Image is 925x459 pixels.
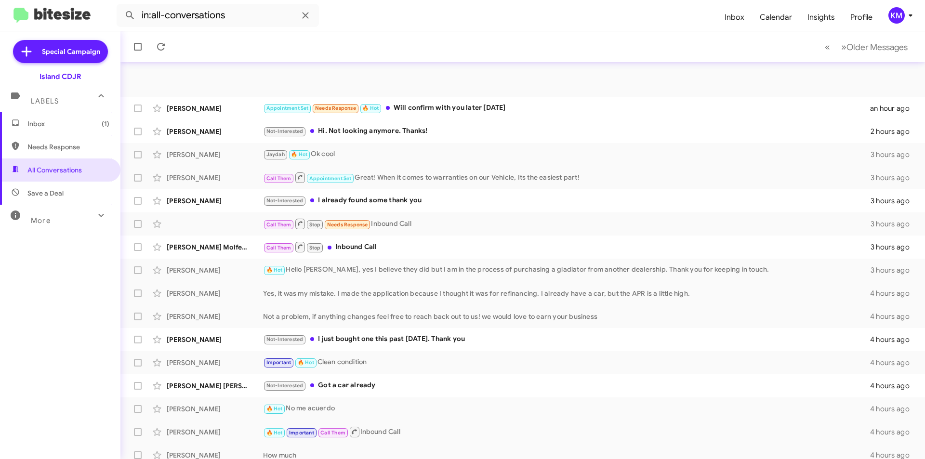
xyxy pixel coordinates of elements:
div: 3 hours ago [871,150,917,159]
span: 🔥 Hot [266,430,283,436]
div: [PERSON_NAME] [167,265,263,275]
a: Calendar [752,3,800,31]
div: [PERSON_NAME] [167,196,263,206]
button: Next [835,37,913,57]
div: Ok cool [263,149,871,160]
span: « [825,41,830,53]
div: 4 hours ago [870,427,917,437]
span: Inbox [27,119,109,129]
span: Needs Response [327,222,368,228]
span: Labels [31,97,59,105]
span: (1) [102,119,109,129]
div: Clean condition [263,357,870,368]
div: I already found some thank you [263,195,871,206]
div: 4 hours ago [870,289,917,298]
button: Previous [819,37,836,57]
div: an hour ago [870,104,917,113]
span: 🔥 Hot [298,359,314,366]
div: Hi. Not looking anymore. Thanks! [263,126,871,137]
div: KM [888,7,905,24]
div: [PERSON_NAME] [167,289,263,298]
div: 4 hours ago [870,358,917,367]
span: Important [289,430,314,436]
button: KM [880,7,914,24]
div: 2 hours ago [871,127,917,136]
span: Jaydah [266,151,285,157]
a: Profile [843,3,880,31]
span: Call Them [266,245,291,251]
a: Special Campaign [13,40,108,63]
div: [PERSON_NAME] [167,150,263,159]
div: 3 hours ago [871,265,917,275]
span: Not-Interested [266,336,304,342]
div: 3 hours ago [871,173,917,183]
div: 4 hours ago [870,335,917,344]
span: Older Messages [846,42,908,52]
div: Got a car already [263,380,870,391]
span: Call Them [266,222,291,228]
div: [PERSON_NAME] [167,427,263,437]
div: Yes, it was my mistake. I made the application because I thought it was for refinancing. I alread... [263,289,870,298]
div: Inbound Call [263,241,871,253]
div: 3 hours ago [871,242,917,252]
div: Not a problem, if anything changes feel free to reach back out to us! we would love to earn your ... [263,312,870,321]
span: 🔥 Hot [266,406,283,412]
div: [PERSON_NAME] [167,127,263,136]
div: Hello [PERSON_NAME], yes I believe they did but I am in the process of purchasing a gladiator fro... [263,264,871,275]
span: Save a Deal [27,188,64,198]
div: Will confirm with you later [DATE] [263,103,870,114]
span: All Conversations [27,165,82,175]
span: Needs Response [27,142,109,152]
span: Appointment Set [266,105,309,111]
div: Inbound Call [263,218,871,230]
span: Call Them [266,175,291,182]
div: [PERSON_NAME] [167,335,263,344]
span: » [841,41,846,53]
span: 🔥 Hot [291,151,307,157]
div: 4 hours ago [870,312,917,321]
span: Stop [309,222,321,228]
span: Important [266,359,291,366]
span: Not-Interested [266,197,304,204]
a: Insights [800,3,843,31]
span: Needs Response [315,105,356,111]
div: [PERSON_NAME] [167,104,263,113]
div: [PERSON_NAME] [167,173,263,183]
div: [PERSON_NAME] Molfetta [167,242,263,252]
div: Great! When it comes to warranties on our Vehicle, Its the easiest part! [263,171,871,184]
div: No me acuerdo [263,403,870,414]
div: [PERSON_NAME] [167,358,263,367]
span: Call Them [320,430,345,436]
input: Search [117,4,319,27]
span: Stop [309,245,321,251]
div: 3 hours ago [871,196,917,206]
a: Inbox [717,3,752,31]
div: [PERSON_NAME] [167,312,263,321]
div: [PERSON_NAME] [167,404,263,414]
div: Island CDJR [40,72,81,81]
div: 4 hours ago [870,404,917,414]
nav: Page navigation example [819,37,913,57]
span: Not-Interested [266,128,304,134]
span: 🔥 Hot [266,267,283,273]
span: Special Campaign [42,47,100,56]
span: Not-Interested [266,382,304,389]
div: 4 hours ago [870,381,917,391]
div: [PERSON_NAME] [PERSON_NAME] [167,381,263,391]
span: More [31,216,51,225]
span: Appointment Set [309,175,352,182]
span: 🔥 Hot [362,105,379,111]
div: 3 hours ago [871,219,917,229]
div: Inbound Call [263,426,870,438]
div: I just bought one this past [DATE]. Thank you [263,334,870,345]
